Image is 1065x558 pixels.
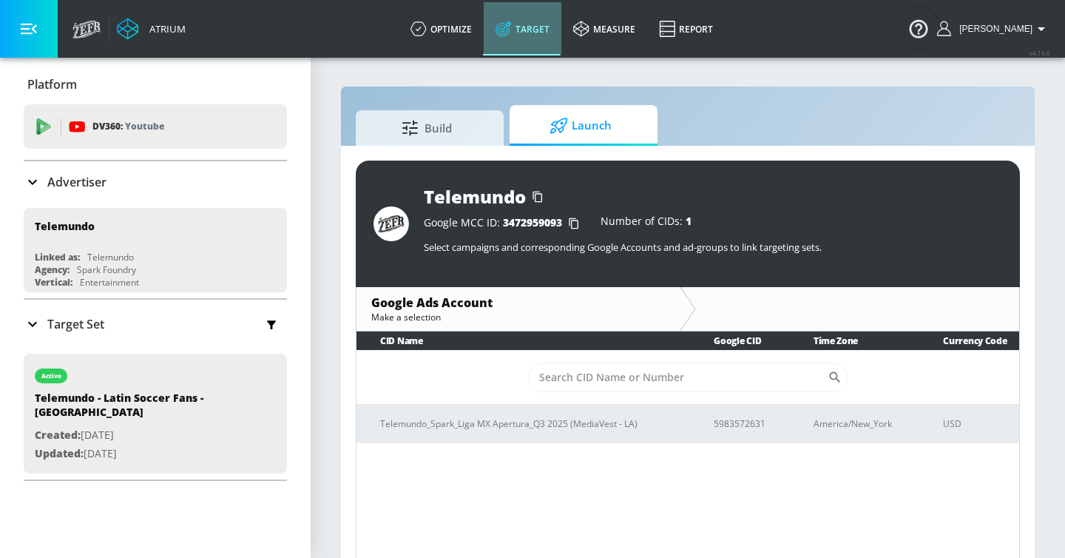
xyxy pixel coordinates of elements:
[371,110,483,146] span: Build
[24,161,287,203] div: Advertiser
[27,76,77,93] p: Platform
[943,416,1007,431] p: USD
[484,2,561,56] a: Target
[601,216,692,231] div: Number of CIDs:
[47,174,106,190] p: Advertiser
[937,20,1050,38] button: [PERSON_NAME]
[24,354,287,474] div: activeTelemundo - Latin Soccer Fans - [GEOGRAPHIC_DATA]Created:[DATE]Updated:[DATE]
[117,18,186,40] a: Atrium
[41,372,61,380] div: active
[35,219,95,233] div: Telemundo
[24,104,287,149] div: DV360: Youtube
[35,428,81,442] span: Created:
[356,332,690,350] th: CID Name
[35,251,80,263] div: Linked as:
[35,446,84,460] span: Updated:
[919,332,1019,350] th: Currency Code
[80,276,139,289] div: Entertainment
[503,215,562,229] span: 3472959093
[647,2,725,56] a: Report
[47,316,104,332] p: Target Set
[35,276,72,289] div: Vertical:
[561,2,647,56] a: measure
[380,416,678,431] p: Telemundo_Spark_Liga MX Apertura_Q3 2025 (MediaVest - LA)
[524,108,637,144] span: Launch
[371,311,665,323] div: Make a selection
[143,22,186,36] div: Atrium
[24,64,287,105] div: Platform
[898,7,939,49] button: Open Resource Center
[690,332,789,350] th: Google CID
[814,416,908,431] p: America/New_York
[424,216,586,231] div: Google MCC ID:
[399,2,484,56] a: optimize
[77,263,136,276] div: Spark Foundry
[125,118,164,134] p: Youtube
[424,184,526,209] div: Telemundo
[356,287,680,331] div: Google Ads AccountMake a selection
[1029,49,1050,57] span: v 4.19.0
[528,363,828,392] input: Search CID Name or Number
[953,24,1032,34] span: login as: guillermo.cabrera@zefr.com
[92,118,164,135] p: DV360:
[24,208,287,292] div: TelemundoLinked as:TelemundoAgency:Spark FoundryVertical:Entertainment
[528,363,848,392] div: Search CID Name or Number
[686,214,692,228] span: 1
[714,416,777,431] p: 5983572631
[87,251,134,263] div: Telemundo
[790,332,920,350] th: Time Zone
[35,445,242,463] p: [DATE]
[424,241,1002,254] p: Select campaigns and corresponding Google Accounts and ad-groups to link targeting sets.
[24,300,287,349] div: Target Set
[35,391,242,426] div: Telemundo - Latin Soccer Fans - [GEOGRAPHIC_DATA]
[35,263,70,276] div: Agency:
[371,295,665,311] div: Google Ads Account
[35,426,242,445] p: [DATE]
